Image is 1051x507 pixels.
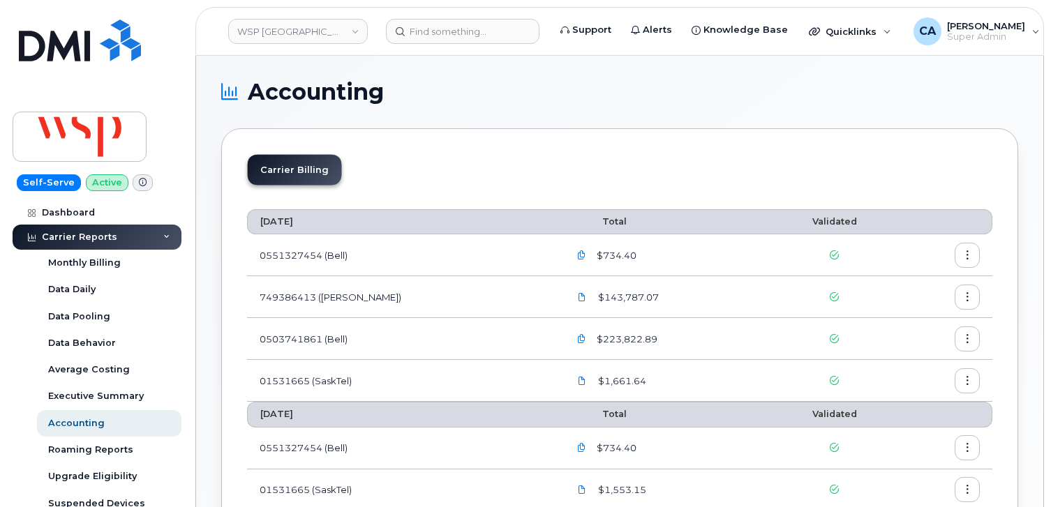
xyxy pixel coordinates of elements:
[247,234,556,276] td: 0551327454 (Bell)
[569,478,595,502] a: 01531665.document-0-1.pdf
[594,333,657,346] span: $223,822.89
[248,82,384,103] span: Accounting
[595,291,659,304] span: $143,787.07
[770,402,899,427] th: Validated
[569,285,595,309] a: Rogers-May27_2025-2998751582.pdf
[247,402,556,427] th: [DATE]
[595,374,646,388] span: $1,661.64
[569,409,627,419] span: Total
[594,441,636,455] span: $734.40
[247,276,556,318] td: 749386413 ([PERSON_NAME])
[569,368,595,393] a: document-0 (87).pdf
[247,427,556,469] td: 0551327454 (Bell)
[247,318,556,360] td: 0503741861 (Bell)
[594,249,636,262] span: $734.40
[569,216,627,227] span: Total
[770,209,899,234] th: Validated
[247,360,556,402] td: 01531665 (SaskTel)
[247,209,556,234] th: [DATE]
[595,483,646,497] span: $1,553.15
